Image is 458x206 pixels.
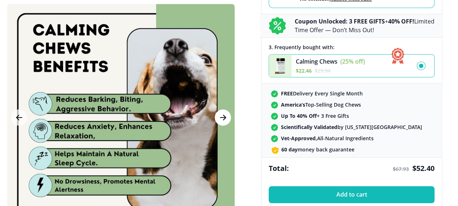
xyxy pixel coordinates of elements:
[281,135,317,142] strong: Vet-Approved,
[281,146,354,153] span: money back guarantee
[281,112,349,119] span: + 3 Free Gifts
[295,17,385,25] b: Coupon Unlocked: 3 FREE GIFTS
[295,17,434,34] p: + Limited Time Offer — Don’t Miss Out!
[281,146,298,153] strong: 60 day
[281,90,363,97] span: Delivery Every Single Month
[281,101,305,108] strong: America’s
[215,110,231,126] button: Next Image
[336,191,367,198] span: Add to cart
[393,166,409,172] span: $ 67.93
[340,57,365,65] span: (25% off)
[296,67,312,74] span: $ 22.46
[11,110,27,126] button: Previous Image
[281,124,337,130] strong: Scientifically Validated
[296,57,337,65] span: Calming Chews
[269,163,289,173] span: Total:
[281,135,374,142] span: All-Natural Ingredients
[269,186,434,203] button: Add to cart
[281,112,317,119] strong: Up To 40% Off
[281,90,293,97] strong: FREE
[269,44,335,51] span: 3 . Frequently bought with:
[412,163,434,173] span: $ 52.40
[269,55,291,77] img: Calming Chews - Medipups
[315,67,331,74] span: $ 29.94
[281,124,422,130] span: by [US_STATE][GEOGRAPHIC_DATA]
[281,101,361,108] span: Top-Selling Dog Chews
[388,17,414,25] b: 40% OFF!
